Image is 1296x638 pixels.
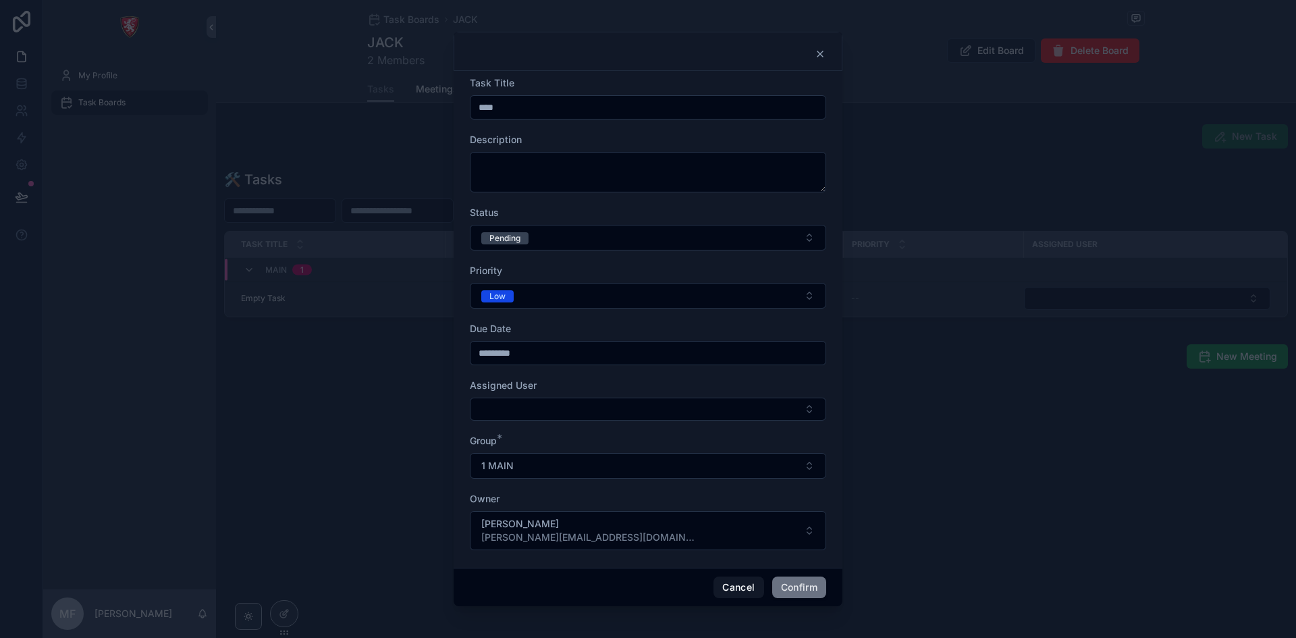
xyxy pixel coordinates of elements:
[470,435,497,446] span: Group
[489,232,520,244] div: Pending
[481,517,697,531] span: [PERSON_NAME]
[481,531,697,544] span: [PERSON_NAME][EMAIL_ADDRESS][DOMAIN_NAME]
[470,283,826,309] button: Select Button
[470,77,514,88] span: Task Title
[481,459,514,473] span: 1 MAIN
[470,398,826,421] button: Select Button
[470,265,502,276] span: Priority
[470,379,537,391] span: Assigned User
[470,323,511,334] span: Due Date
[470,511,826,550] button: Select Button
[470,134,522,145] span: Description
[489,290,506,302] div: Low
[470,225,826,250] button: Select Button
[470,453,826,479] button: Select Button
[470,207,499,218] span: Status
[713,577,763,598] button: Cancel
[470,493,500,504] span: Owner
[772,577,826,598] button: Confirm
